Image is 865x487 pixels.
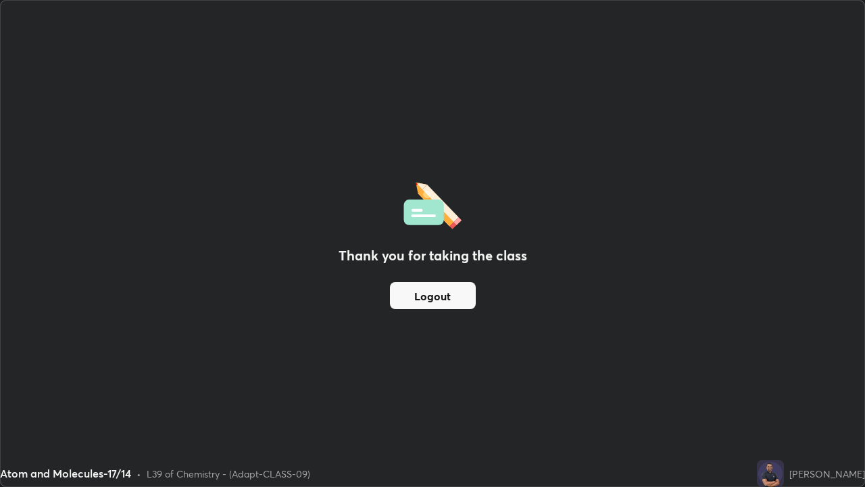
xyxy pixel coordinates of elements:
div: • [137,467,141,481]
img: d78c896519c440fb8e82f40538a8cf0f.png [757,460,784,487]
h2: Thank you for taking the class [339,246,527,266]
div: [PERSON_NAME] [789,467,865,481]
button: Logout [390,282,476,309]
img: offlineFeedback.1438e8b3.svg [403,178,462,229]
div: L39 of Chemistry - (Adapt-CLASS-09) [147,467,310,481]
